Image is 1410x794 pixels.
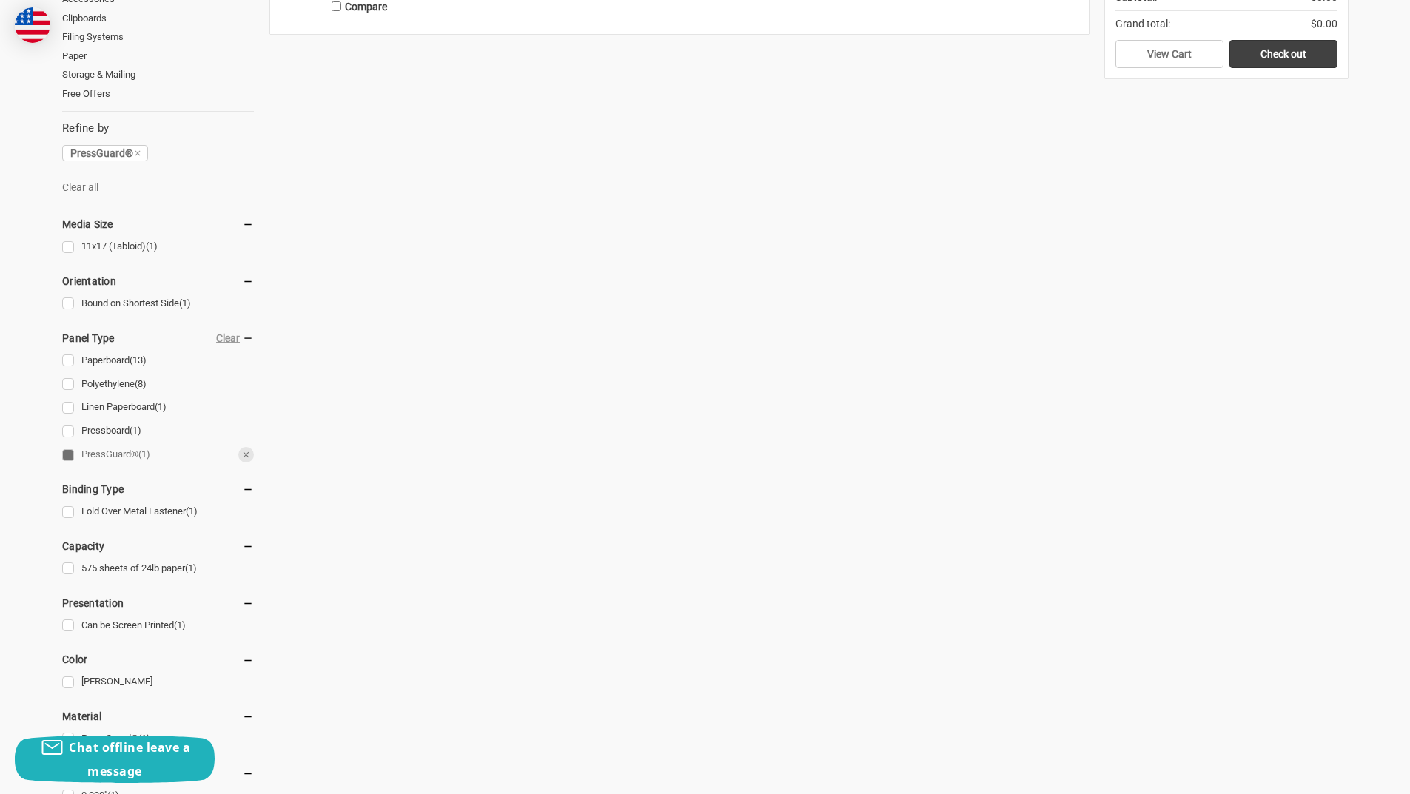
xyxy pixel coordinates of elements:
h5: Media Size [62,215,254,233]
a: Paperboard [62,351,254,371]
span: (1) [185,562,197,573]
a: PressGuard® [62,729,254,749]
span: (1) [186,505,198,517]
span: Chat offline leave a message [69,739,190,779]
h5: Color [62,650,254,668]
h5: Binding Type [62,480,254,498]
a: Clipboards [62,9,254,28]
span: (1) [138,448,150,460]
span: (13) [130,354,147,366]
button: Chat offline leave a message [15,736,215,783]
iframe: Google Customer Reviews [1288,754,1410,794]
a: Linen Paperboard [62,397,254,417]
input: Compare [332,1,341,11]
a: Clear [216,332,240,344]
h5: Refine by [62,120,254,137]
a: Paper [62,47,254,66]
img: duty and tax information for United States [15,7,50,43]
span: Grand total: [1115,16,1170,32]
span: (1) [174,619,186,630]
a: 575 sheets of 24lb paper [62,559,254,579]
h5: Capacity [62,537,254,555]
a: Fold Over Metal Fastener [62,502,254,522]
span: $0.00 [1311,16,1337,32]
a: 11x17 (Tabloid) [62,237,254,257]
a: View Cart [1115,40,1223,68]
a: Free Offers [62,84,254,104]
a: Clear all [62,181,98,193]
a: Polyethylene [62,374,254,394]
a: Filing Systems [62,27,254,47]
span: (1) [130,425,141,436]
a: Pressboard [62,421,254,441]
span: (1) [146,240,158,252]
h5: Material [62,707,254,725]
a: Bound on Shortest Side [62,294,254,314]
a: PressGuard® [62,145,148,161]
a: Storage & Mailing [62,65,254,84]
h5: Orientation [62,272,254,290]
h5: Presentation [62,594,254,612]
span: (1) [155,401,167,412]
a: Can be Screen Printed [62,616,254,636]
span: (1) [179,297,191,309]
h5: Panel Type [62,329,254,347]
a: Check out [1229,40,1337,68]
a: [PERSON_NAME] [62,672,254,692]
a: PressGuard® [62,445,254,465]
span: (8) [135,378,147,389]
